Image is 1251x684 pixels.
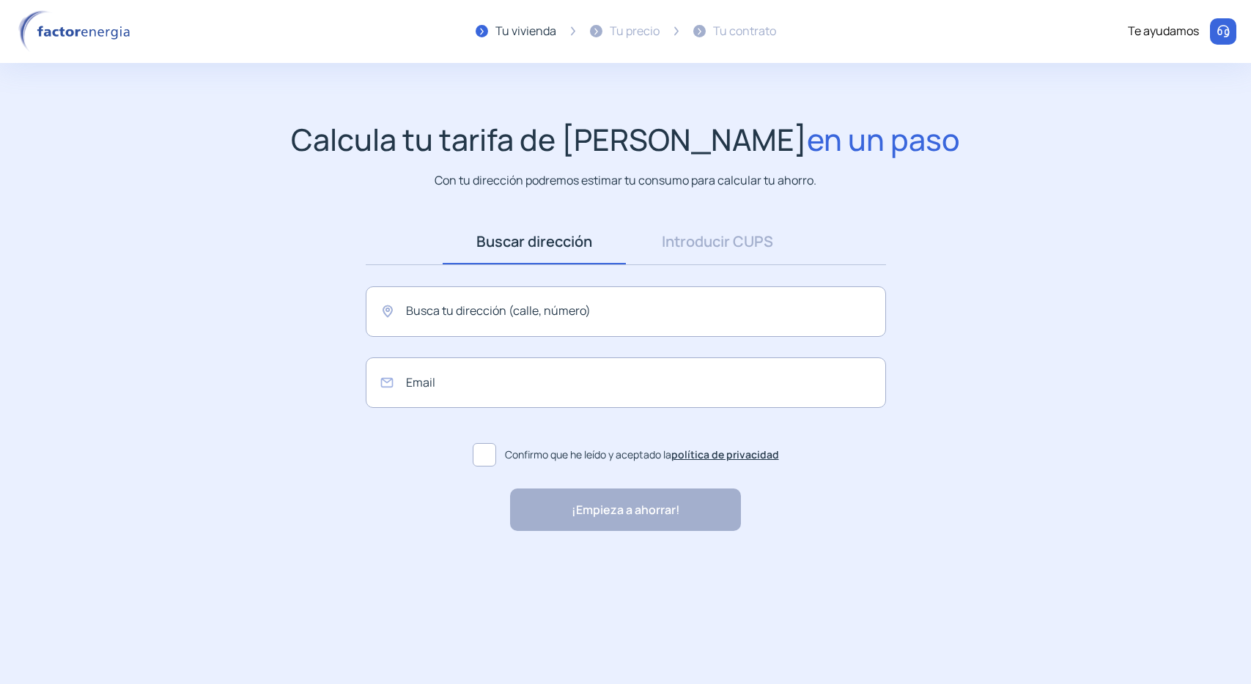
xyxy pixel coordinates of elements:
[495,22,556,41] div: Tu vivienda
[807,119,960,160] span: en un paso
[505,447,779,463] span: Confirmo que he leído y aceptado la
[15,10,139,53] img: logo factor
[626,219,809,264] a: Introducir CUPS
[671,447,779,461] a: política de privacidad
[610,22,660,41] div: Tu precio
[291,122,960,157] h1: Calcula tu tarifa de [PERSON_NAME]
[443,219,626,264] a: Buscar dirección
[435,171,816,190] p: Con tu dirección podremos estimar tu consumo para calcular tu ahorro.
[713,22,776,41] div: Tu contrato
[1216,24,1230,39] img: llamar
[1128,22,1199,41] div: Te ayudamos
